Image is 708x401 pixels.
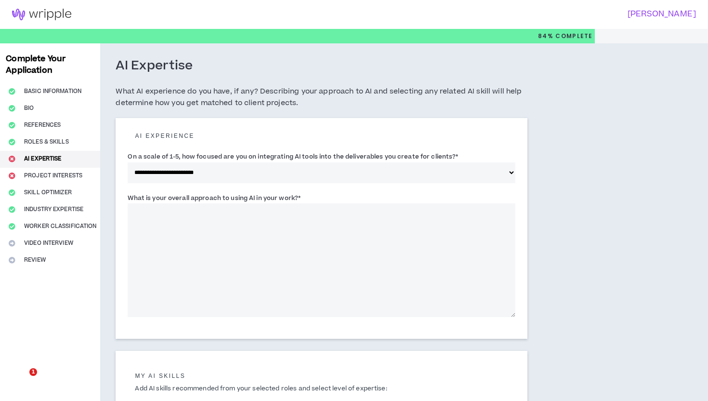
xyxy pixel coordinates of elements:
[29,368,37,376] span: 1
[116,86,527,109] h5: What AI experience do you have, if any? Describing your approach to AI and selecting any related ...
[2,53,98,76] h3: Complete Your Application
[348,10,696,19] h3: [PERSON_NAME]
[116,58,193,74] h3: AI Expertise
[128,133,515,139] h5: AI experience
[128,384,515,393] p: Add AI skills recommended from your selected roles and select level of expertise:
[538,29,593,43] p: 84%
[128,373,515,379] h5: My AI skills
[128,149,458,164] label: On a scale of 1-5, how focused are you on integrating AI tools into the deliverables you create f...
[10,368,33,391] iframe: Intercom live chat
[128,190,301,206] label: What is your overall approach to using AI in your work?
[553,32,593,40] span: Complete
